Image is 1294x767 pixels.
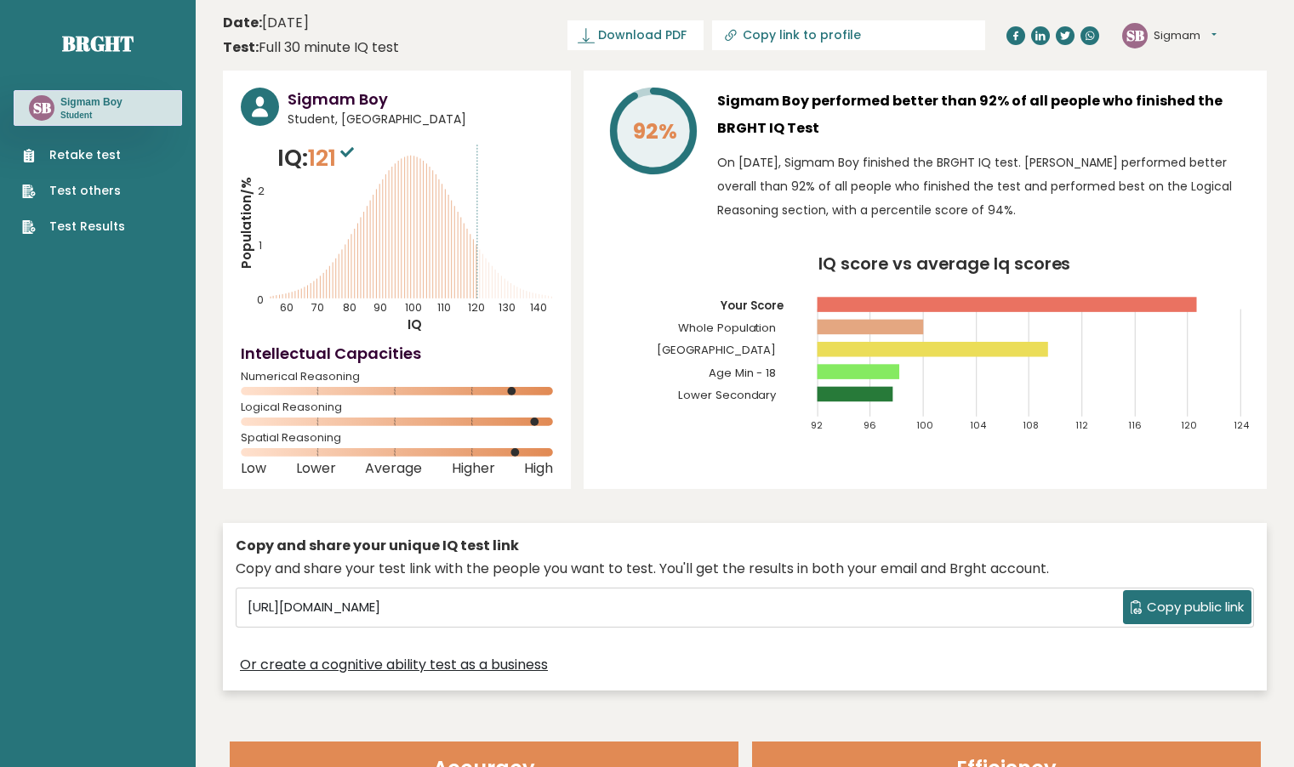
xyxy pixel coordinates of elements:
span: Logical Reasoning [241,404,553,411]
button: Copy public link [1123,590,1251,624]
h4: Intellectual Capacities [241,342,553,365]
div: Copy and share your test link with the people you want to test. You'll get the results in both yo... [236,559,1254,579]
tspan: 100 [405,300,422,315]
div: Full 30 minute IQ test [223,37,399,58]
button: Sigmam [1154,27,1217,44]
b: Date: [223,13,262,32]
span: High [524,465,553,472]
p: Student [60,110,123,122]
tspan: 60 [281,300,294,315]
tspan: 104 [970,418,987,432]
h3: Sigmam Boy performed better than 92% of all people who finished the BRGHT IQ Test [717,88,1249,142]
p: IQ: [277,141,358,175]
a: Brght [62,30,134,57]
tspan: 90 [373,300,387,315]
span: Low [241,465,266,472]
tspan: [GEOGRAPHIC_DATA] [657,342,777,358]
a: Test Results [22,218,125,236]
text: SB [33,98,51,117]
tspan: 120 [468,300,485,315]
span: Average [365,465,422,472]
tspan: Whole Population [678,320,777,336]
tspan: 92% [633,116,677,146]
tspan: 96 [864,418,876,432]
span: 121 [308,142,358,173]
tspan: 120 [1182,418,1198,432]
a: Download PDF [567,20,704,50]
h3: Sigmam Boy [60,95,123,109]
span: Higher [452,465,495,472]
tspan: IQ score vs average Iq scores [818,252,1071,276]
tspan: 124 [1234,418,1251,432]
tspan: 92 [811,418,823,432]
h3: Sigmam Boy [288,88,553,111]
a: Test others [22,182,125,200]
tspan: 116 [1128,418,1142,432]
a: Retake test [22,146,125,164]
tspan: 1 [259,238,262,253]
span: Numerical Reasoning [241,373,553,380]
time: [DATE] [223,13,309,33]
b: Test: [223,37,259,57]
span: Student, [GEOGRAPHIC_DATA] [288,111,553,128]
p: On [DATE], Sigmam Boy finished the BRGHT IQ test. [PERSON_NAME] performed better overall than 92%... [717,151,1249,222]
span: Spatial Reasoning [241,435,553,441]
tspan: 112 [1075,418,1088,432]
span: Lower [296,465,336,472]
tspan: Population/% [237,177,255,269]
tspan: 108 [1023,418,1039,432]
tspan: IQ [408,315,422,333]
tspan: 70 [311,300,324,315]
span: Copy public link [1147,598,1244,617]
text: SB [1126,25,1144,44]
div: Copy and share your unique IQ test link [236,536,1254,556]
tspan: 130 [499,300,516,315]
tspan: 2 [258,184,265,198]
tspan: Your Score [720,298,784,314]
tspan: 100 [917,418,934,432]
tspan: 110 [437,300,451,315]
tspan: Lower Secondary [678,387,778,403]
a: Or create a cognitive ability test as a business [240,655,548,675]
tspan: 80 [343,300,356,315]
tspan: Age Min - 18 [709,365,777,381]
tspan: 0 [257,293,264,307]
tspan: 140 [530,300,547,315]
span: Download PDF [598,26,687,44]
